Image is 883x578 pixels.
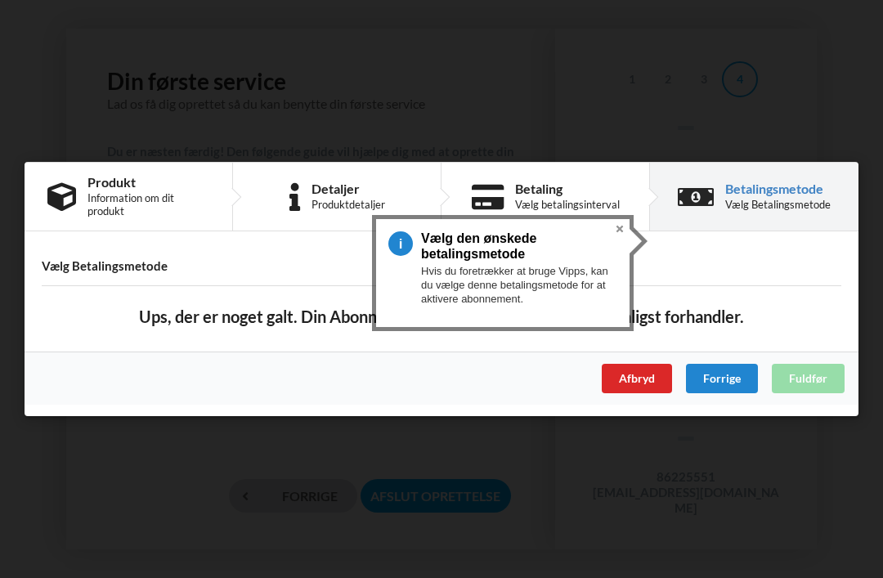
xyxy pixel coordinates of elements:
div: Vælg Betalingsmetode [725,198,831,211]
h3: Vælg den ønskede betalingsmetode [421,231,605,262]
div: Produkt [87,176,209,189]
div: Betaling [515,182,620,195]
div: Forrige [686,364,758,393]
h4: Vælg Betalingsmetode [42,258,841,274]
div: Produktdetaljer [312,198,385,211]
div: Afbryd [602,364,672,393]
button: Close [610,219,630,239]
div: Betalingsmetode [725,182,831,195]
span: 4 [388,231,421,256]
div: Detaljer [312,182,385,195]
div: Vælg betalingsinterval [515,198,620,211]
b: Ups, der er noget galt. Din Abonnenter er ufuldstændig. Kontakt venligst forhandler. [139,305,744,328]
div: Hvis du foretrækker at bruge Vipps, kan du vælge denne betalingsmetode for at aktivere abonnement. [421,258,617,306]
div: Information om dit produkt [87,191,209,217]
